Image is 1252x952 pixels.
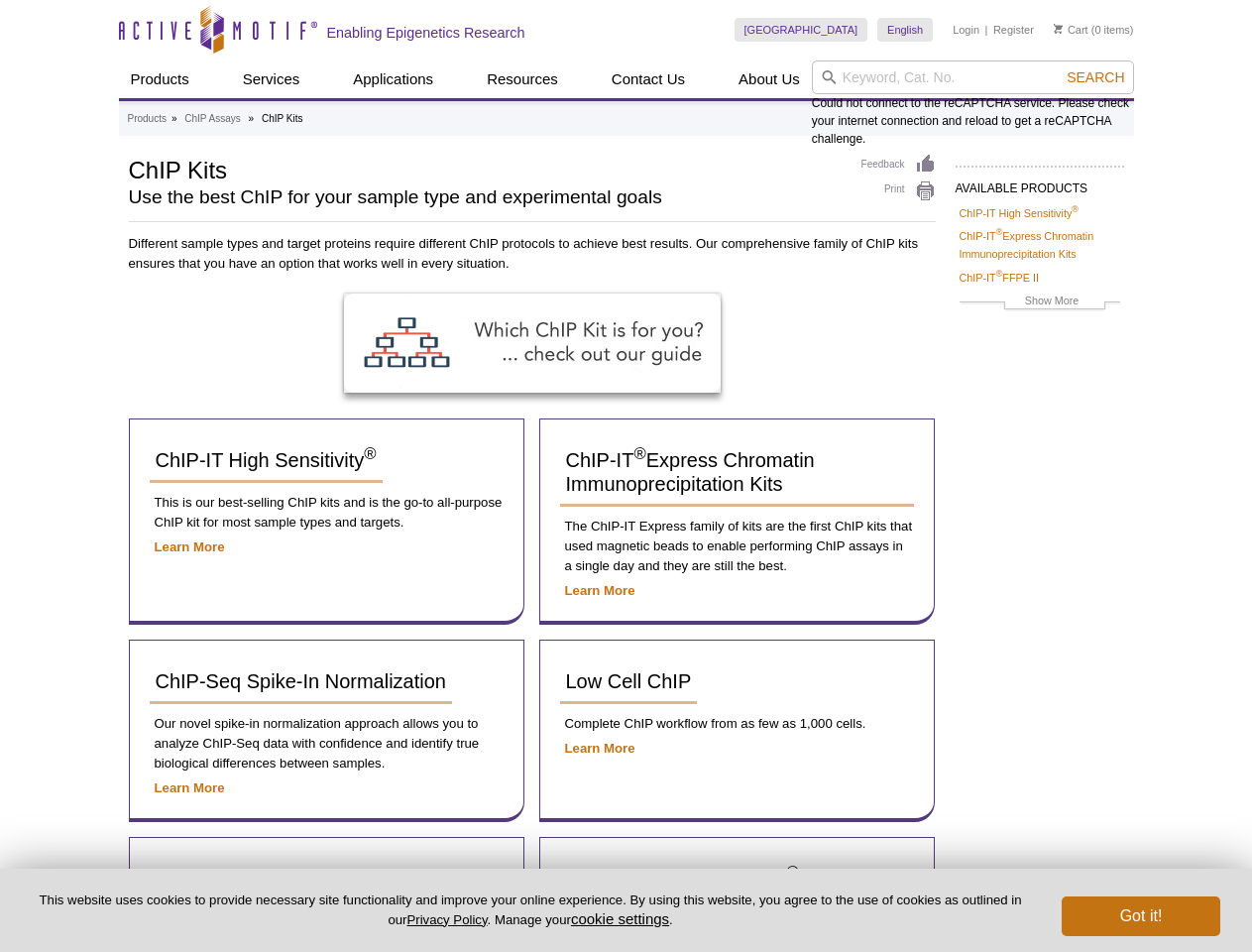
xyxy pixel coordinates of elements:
[560,714,914,734] p: Complete ChIP workflow from as few as 1,000 cells.
[1062,896,1220,936] button: Got it!
[735,18,868,42] a: [GEOGRAPHIC_DATA]
[1072,204,1079,214] sup: ®
[155,780,225,795] a: Learn More
[996,228,1003,238] sup: ®
[150,439,383,483] a: ChIP-IT High Sensitivity®
[475,60,570,98] a: Resources
[565,741,635,756] a: Learn More
[406,912,487,927] a: Privacy Policy
[156,449,377,471] span: ChIP-IT High Sensitivity
[150,858,473,901] a: Low Cell ChIP Optimization Module
[249,113,255,124] li: »
[129,154,842,183] h1: ChIP Kits
[364,445,376,464] sup: ®
[1067,69,1124,85] span: Search
[150,660,452,704] a: ChIP-Seq Spike-In Normalization
[231,60,312,98] a: Services
[566,670,692,692] span: Low Cell ChIP
[996,269,1003,279] sup: ®
[560,439,914,507] a: ChIP-IT®Express Chromatin Immunoprecipitation Kits
[327,24,525,42] h2: Enabling Epigenetics Research
[1054,23,1088,37] a: Cart
[128,110,167,128] a: Products
[184,110,241,128] a: ChIP Assays
[129,234,936,274] p: Different sample types and target proteins require different ChIP protocols to achieve best resul...
[341,60,445,98] a: Applications
[150,714,504,773] p: Our novel spike-in normalization approach allows you to analyze ChIP-Seq data with confidence and...
[960,204,1079,222] a: ChIP-IT High Sensitivity®
[812,60,1134,148] div: Could not connect to the reCAPTCHA service. Please check your internet connection and reload to g...
[32,892,1029,929] p: This website uses cookies to provide necessary site functionality and improve your online experie...
[633,445,645,464] sup: ®
[1054,24,1063,34] img: Your Cart
[150,493,504,533] p: This is our best-selling ChIP kits and is the go-to all-purpose ChIP kit for most sample types an...
[560,517,914,576] p: The ChIP-IT Express family of kits are the first ChIP kits that used magnetic beads to enable per...
[156,670,446,692] span: ChIP-Seq Spike-In Normalization
[985,18,988,42] li: |
[960,227,1120,263] a: ChIP-IT®Express Chromatin Immunoprecipitation Kits
[960,292,1120,314] a: Show More
[566,449,815,495] span: ChIP-IT Express Chromatin Immunoprecipitation Kits
[262,113,303,124] li: ChIP Kits
[344,294,721,393] img: ChIP Kit Selection Guide
[129,188,842,206] h2: Use the best ChIP for your sample type and experimental goals
[1061,68,1130,86] button: Search
[1054,18,1134,42] li: (0 items)
[155,539,225,554] a: Learn More
[600,60,697,98] a: Contact Us
[993,23,1034,37] a: Register
[877,18,933,42] a: English
[787,864,799,883] sup: ®
[953,23,979,37] a: Login
[727,60,812,98] a: About Us
[560,660,698,704] a: Low Cell ChIP
[960,269,1039,287] a: ChIP-IT®FFPE II
[171,113,177,124] li: »
[565,583,635,598] a: Learn More
[560,858,829,901] a: High Throughput ChIP-IT®Kit
[861,180,936,202] a: Print
[812,60,1134,94] input: Keyword, Cat. No.
[571,910,669,927] button: cookie settings
[119,60,201,98] a: Products
[956,166,1124,201] h2: AVAILABLE PRODUCTS
[861,154,936,176] a: Feedback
